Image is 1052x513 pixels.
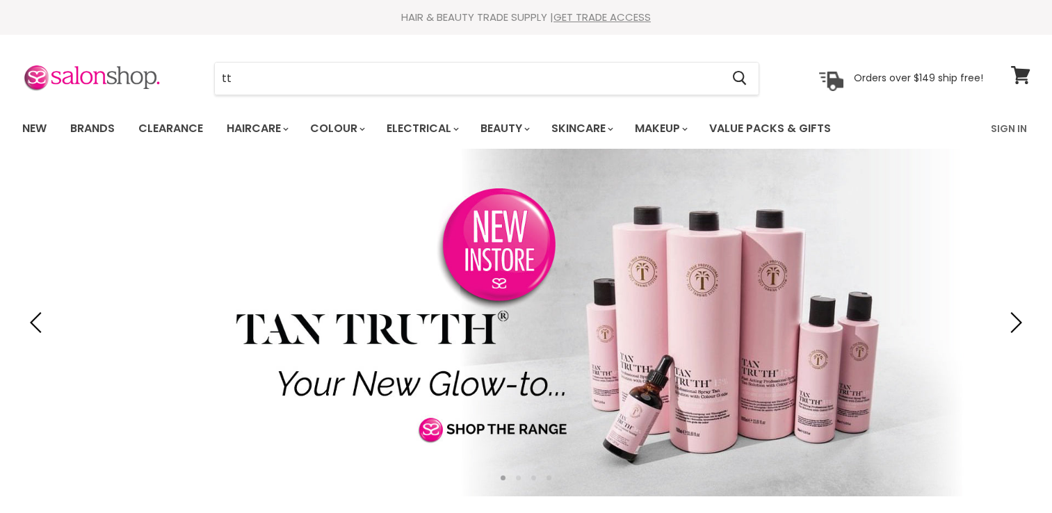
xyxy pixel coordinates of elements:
form: Product [214,62,759,95]
a: Makeup [624,114,696,143]
a: GET TRADE ACCESS [553,10,651,24]
button: Next [1000,309,1028,336]
nav: Main [5,108,1048,149]
a: New [12,114,57,143]
a: Beauty [470,114,538,143]
div: HAIR & BEAUTY TRADE SUPPLY | [5,10,1048,24]
li: Page dot 4 [547,475,551,480]
li: Page dot 1 [501,475,505,480]
li: Page dot 2 [516,475,521,480]
a: Haircare [216,114,297,143]
input: Search [215,63,722,95]
a: Colour [300,114,373,143]
p: Orders over $149 ship free! [854,72,983,84]
ul: Main menu [12,108,912,149]
a: Clearance [128,114,213,143]
a: Electrical [376,114,467,143]
a: Sign In [982,114,1035,143]
a: Skincare [541,114,622,143]
button: Search [722,63,759,95]
a: Brands [60,114,125,143]
li: Page dot 3 [531,475,536,480]
a: Value Packs & Gifts [699,114,841,143]
button: Previous [24,309,52,336]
